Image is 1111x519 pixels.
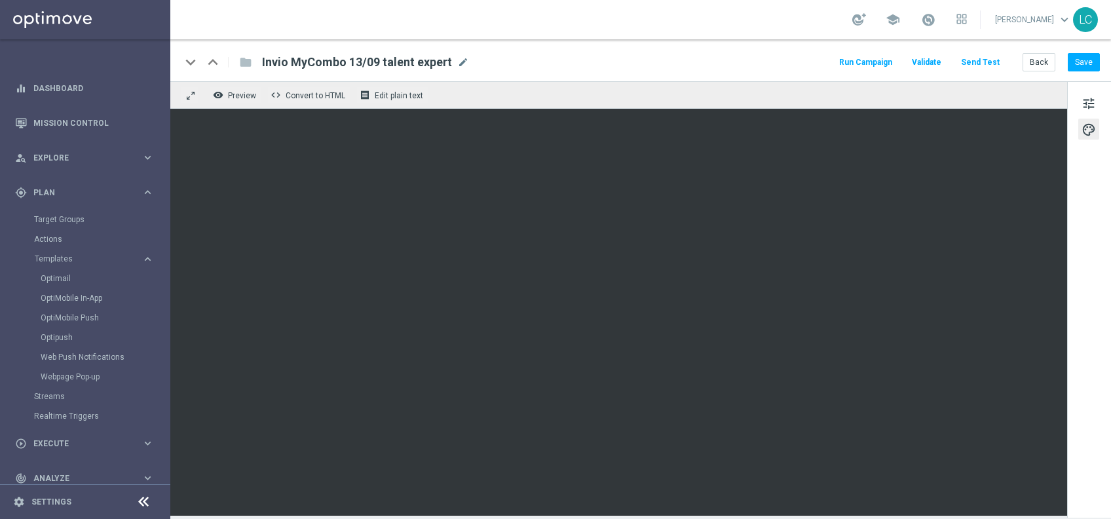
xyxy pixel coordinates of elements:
[994,10,1073,29] a: [PERSON_NAME]keyboard_arrow_down
[886,12,900,27] span: school
[41,288,169,308] div: OptiMobile In-App
[837,54,894,71] button: Run Campaign
[141,186,154,199] i: keyboard_arrow_right
[41,313,136,323] a: OptiMobile Push
[35,255,128,263] span: Templates
[15,152,27,164] i: person_search
[15,438,27,450] i: play_circle_outline
[910,54,943,71] button: Validate
[14,187,155,198] button: gps_fixed Plan keyboard_arrow_right
[41,269,169,288] div: Optimail
[41,308,169,328] div: OptiMobile Push
[33,154,141,162] span: Explore
[213,90,223,100] i: remove_red_eye
[34,214,136,225] a: Target Groups
[210,86,262,104] button: remove_red_eye Preview
[912,58,941,67] span: Validate
[33,440,141,448] span: Execute
[1078,119,1099,140] button: palette
[1068,53,1100,71] button: Save
[34,249,169,387] div: Templates
[41,367,169,387] div: Webpage Pop-up
[41,372,136,382] a: Webpage Pop-up
[31,498,71,506] a: Settings
[15,83,27,94] i: equalizer
[15,106,154,140] div: Mission Control
[34,229,169,249] div: Actions
[33,106,154,140] a: Mission Control
[14,473,155,484] button: track_changes Analyze keyboard_arrow_right
[267,86,351,104] button: code Convert to HTML
[15,187,141,199] div: Plan
[15,438,141,450] div: Execute
[271,90,281,100] span: code
[41,347,169,367] div: Web Push Notifications
[34,234,136,244] a: Actions
[360,90,370,100] i: receipt
[15,472,27,484] i: track_changes
[14,438,155,449] button: play_circle_outline Execute keyboard_arrow_right
[356,86,429,104] button: receipt Edit plain text
[959,54,1002,71] button: Send Test
[34,391,136,402] a: Streams
[141,253,154,265] i: keyboard_arrow_right
[34,254,155,264] button: Templates keyboard_arrow_right
[141,472,154,484] i: keyboard_arrow_right
[41,352,136,362] a: Web Push Notifications
[286,91,345,100] span: Convert to HTML
[34,406,169,426] div: Realtime Triggers
[141,437,154,450] i: keyboard_arrow_right
[41,332,136,343] a: Optipush
[41,273,136,284] a: Optimail
[33,189,141,197] span: Plan
[1078,92,1099,113] button: tune
[34,411,136,421] a: Realtime Triggers
[375,91,423,100] span: Edit plain text
[1023,53,1055,71] button: Back
[15,187,27,199] i: gps_fixed
[14,83,155,94] button: equalizer Dashboard
[262,54,452,70] span: Invio MyCombo 13/09 talent expert
[15,71,154,106] div: Dashboard
[34,210,169,229] div: Target Groups
[41,328,169,347] div: Optipush
[15,472,141,484] div: Analyze
[1073,7,1098,32] div: LC
[14,153,155,163] button: person_search Explore keyboard_arrow_right
[34,387,169,406] div: Streams
[457,56,469,68] span: mode_edit
[228,91,256,100] span: Preview
[1082,121,1096,138] span: palette
[41,293,136,303] a: OptiMobile In-App
[141,151,154,164] i: keyboard_arrow_right
[13,496,25,508] i: settings
[14,118,155,128] button: Mission Control
[35,255,141,263] div: Templates
[33,474,141,482] span: Analyze
[33,71,154,106] a: Dashboard
[1057,12,1072,27] span: keyboard_arrow_down
[15,152,141,164] div: Explore
[1082,95,1096,112] span: tune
